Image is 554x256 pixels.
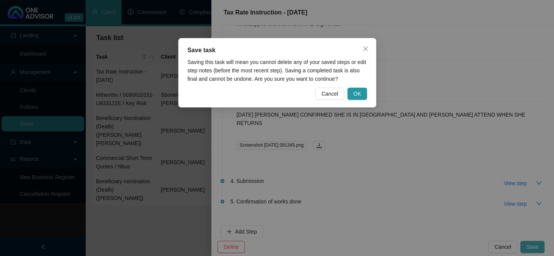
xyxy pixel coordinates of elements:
span: close [362,46,369,52]
span: OK [353,90,361,98]
div: Save task [187,46,367,55]
button: OK [347,88,367,100]
button: Close [359,43,372,55]
button: Cancel [315,88,344,100]
div: Saving this task will mean you cannot delete any of your saved steps or edit step notes (before t... [187,58,367,83]
span: Cancel [321,90,338,98]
